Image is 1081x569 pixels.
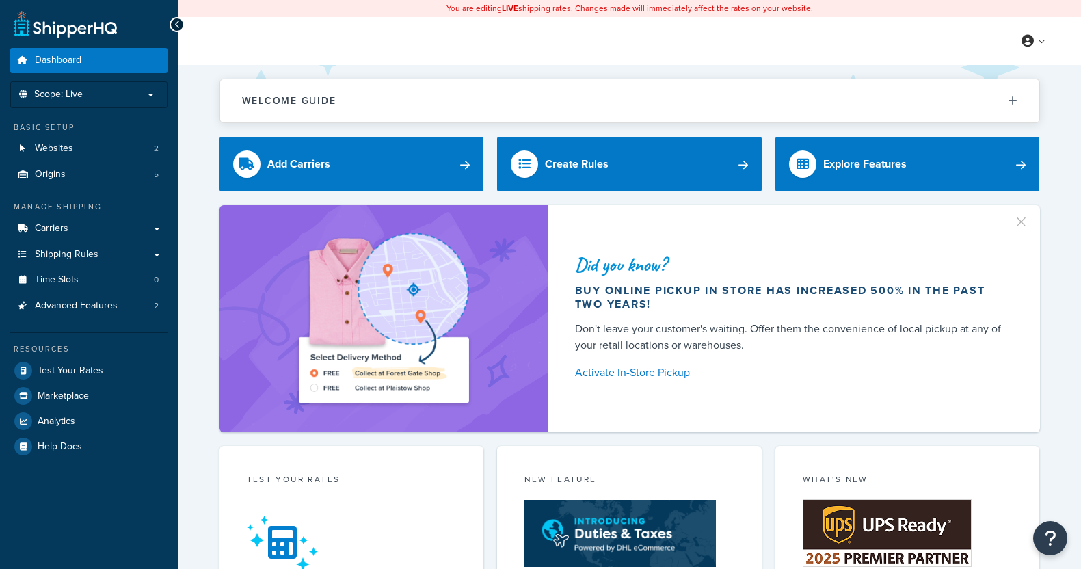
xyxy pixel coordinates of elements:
[35,55,81,66] span: Dashboard
[10,242,168,267] a: Shipping Rules
[10,267,168,293] a: Time Slots0
[1033,521,1067,555] button: Open Resource Center
[10,267,168,293] li: Time Slots
[575,363,1007,382] a: Activate In-Store Pickup
[502,2,518,14] b: LIVE
[260,226,507,412] img: ad-shirt-map-b0359fc47e01cab431d101c4b569394f6a03f54285957d908178d52f29eb9668.png
[575,321,1007,354] div: Don't leave your customer's waiting. Offer them the convenience of local pickup at any of your re...
[242,96,336,106] h2: Welcome Guide
[35,169,66,181] span: Origins
[154,169,159,181] span: 5
[34,89,83,101] span: Scope: Live
[38,391,89,402] span: Marketplace
[803,473,1013,489] div: What's New
[10,162,168,187] a: Origins5
[545,155,609,174] div: Create Rules
[10,201,168,213] div: Manage Shipping
[10,136,168,161] li: Websites
[10,384,168,408] a: Marketplace
[10,293,168,319] li: Advanced Features
[35,143,73,155] span: Websites
[497,137,762,191] a: Create Rules
[775,137,1040,191] a: Explore Features
[823,155,907,174] div: Explore Features
[154,300,159,312] span: 2
[10,434,168,459] a: Help Docs
[247,473,457,489] div: Test your rates
[35,300,118,312] span: Advanced Features
[524,473,734,489] div: New Feature
[35,223,68,235] span: Carriers
[219,137,484,191] a: Add Carriers
[38,365,103,377] span: Test Your Rates
[575,284,1007,311] div: Buy online pickup in store has increased 500% in the past two years!
[10,343,168,355] div: Resources
[10,122,168,133] div: Basic Setup
[10,409,168,434] a: Analytics
[10,358,168,383] a: Test Your Rates
[267,155,330,174] div: Add Carriers
[154,274,159,286] span: 0
[38,416,75,427] span: Analytics
[220,79,1039,122] button: Welcome Guide
[10,293,168,319] a: Advanced Features2
[10,216,168,241] a: Carriers
[35,274,79,286] span: Time Slots
[575,255,1007,274] div: Did you know?
[154,143,159,155] span: 2
[10,136,168,161] a: Websites2
[38,441,82,453] span: Help Docs
[10,162,168,187] li: Origins
[35,249,98,261] span: Shipping Rules
[10,48,168,73] a: Dashboard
